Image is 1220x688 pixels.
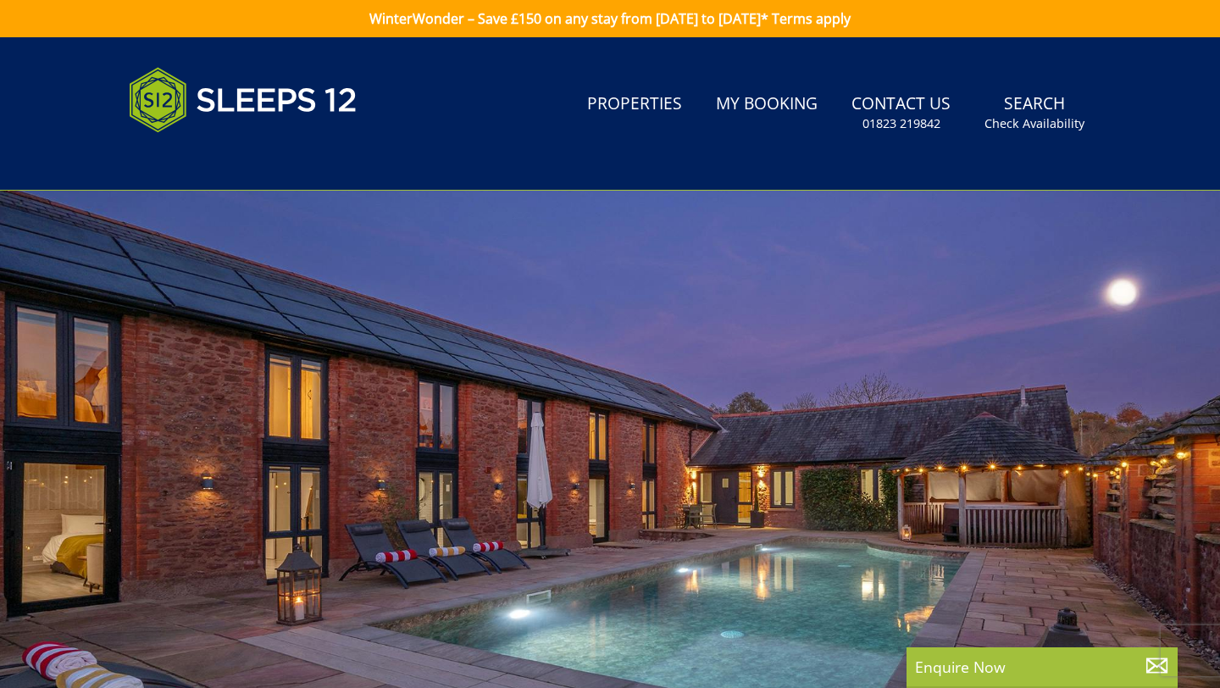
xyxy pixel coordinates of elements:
[915,656,1169,678] p: Enquire Now
[845,86,957,141] a: Contact Us01823 219842
[120,153,298,167] iframe: Customer reviews powered by Trustpilot
[580,86,689,124] a: Properties
[984,115,1084,132] small: Check Availability
[709,86,824,124] a: My Booking
[129,58,358,142] img: Sleeps 12
[978,86,1091,141] a: SearchCheck Availability
[862,115,940,132] small: 01823 219842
